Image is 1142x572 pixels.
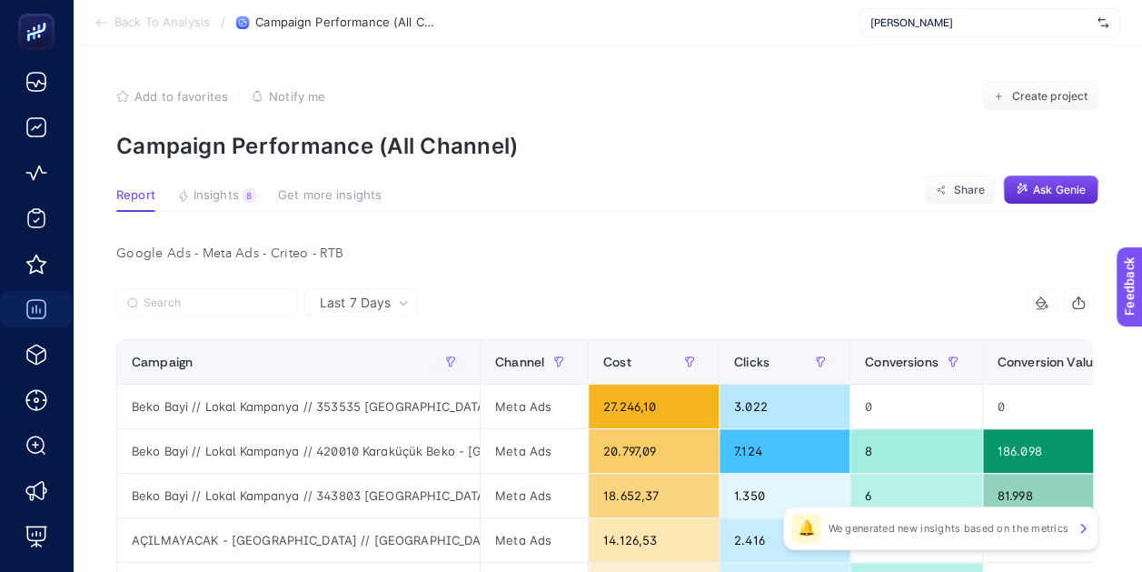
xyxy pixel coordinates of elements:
[589,474,719,517] div: 18.652,37
[251,89,325,104] button: Notify me
[1003,176,1098,205] button: Ask Genie
[243,188,256,203] div: 8
[870,15,1090,30] span: [PERSON_NAME]
[1033,183,1086,197] span: Ask Genie
[481,474,588,517] div: Meta Ads
[720,518,849,562] div: 2.416
[114,15,210,30] span: Back To Analysis
[481,518,588,562] div: Meta Ads
[953,183,985,197] span: Share
[720,474,849,517] div: 1.350
[589,385,719,428] div: 27.246,10
[850,474,982,517] div: 6
[481,429,588,473] div: Meta Ads
[11,5,69,20] span: Feedback
[117,518,480,562] div: AÇILMAYACAK - [GEOGRAPHIC_DATA] // [GEOGRAPHIC_DATA] Kampanya // 260035 [GEOGRAPHIC_DATA] Beko - ...
[116,188,155,203] span: Report
[116,89,228,104] button: Add to favorites
[481,385,588,428] div: Meta Ads
[102,241,1107,266] div: Google Ads - Meta Ads - Criteo - RTB
[603,355,631,369] span: Cost
[269,89,325,104] span: Notify me
[589,429,719,473] div: 20.797,09
[850,429,982,473] div: 8
[828,521,1068,536] p: We generated new insights based on the metrics
[850,385,982,428] div: 0
[865,355,938,369] span: Conversions
[925,176,996,205] button: Share
[1011,89,1087,104] span: Create project
[1097,14,1108,32] img: svg%3e
[998,355,1100,369] span: Conversion Value
[720,429,849,473] div: 7.124
[278,188,382,203] span: Get more insights
[589,518,719,562] div: 14.126,53
[982,82,1098,111] button: Create project
[791,514,820,543] div: 🔔
[495,355,544,369] span: Channel
[134,89,228,104] span: Add to favorites
[255,15,437,30] span: Campaign Performance (All Channel)
[720,385,849,428] div: 3.022
[320,294,391,312] span: Last 7 Days
[144,296,287,310] input: Search
[117,385,480,428] div: Beko Bayi // Lokal Kampanya // 353535 [GEOGRAPHIC_DATA] Ege DTM Beko - [GEOGRAPHIC_DATA] - CB // ...
[734,355,770,369] span: Clicks
[132,355,193,369] span: Campaign
[117,474,480,517] div: Beko Bayi // Lokal Kampanya // 343803 [GEOGRAPHIC_DATA][MEDICAL_DATA] Beko- Cadde Mağaza - ID // ...
[221,15,225,29] span: /
[116,133,1098,159] p: Campaign Performance (All Channel)
[117,429,480,473] div: Beko Bayi // Lokal Kampanya // 420010 Karaküçük Beko - [GEOGRAPHIC_DATA] - ID // [GEOGRAPHIC_DATA...
[194,188,239,203] span: Insights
